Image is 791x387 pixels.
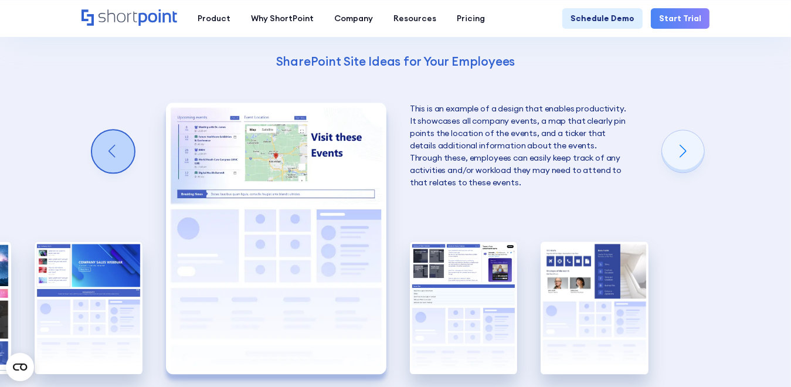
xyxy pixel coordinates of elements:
[165,53,627,69] h4: SharePoint Site Ideas for Your Employees
[393,12,436,25] div: Resources
[35,242,142,374] div: 2 / 5
[410,242,517,374] div: 4 / 5
[732,331,791,387] iframe: Chat Widget
[92,130,134,172] div: Previous slide
[6,353,34,381] button: Open CMP widget
[541,242,648,374] img: HR SharePoint site example for documents
[446,8,495,29] a: Pricing
[541,242,648,374] div: 5 / 5
[251,12,314,25] div: Why ShortPoint
[410,242,517,374] img: SharePoint Communication site example for news
[662,130,704,172] div: Next slide
[187,8,240,29] a: Product
[410,103,630,189] p: This is an example of a design that enables productivity. It showcases all company events, a map ...
[334,12,373,25] div: Company
[651,8,709,29] a: Start Trial
[198,12,230,25] div: Product
[240,8,324,29] a: Why ShortPoint
[383,8,446,29] a: Resources
[562,8,643,29] a: Schedule Demo
[166,103,386,374] img: Internal SharePoint site example for company policy
[166,103,386,374] div: 3 / 5
[35,242,142,374] img: HR SharePoint site example for Homepage
[457,12,485,25] div: Pricing
[82,9,177,27] a: Home
[324,8,383,29] a: Company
